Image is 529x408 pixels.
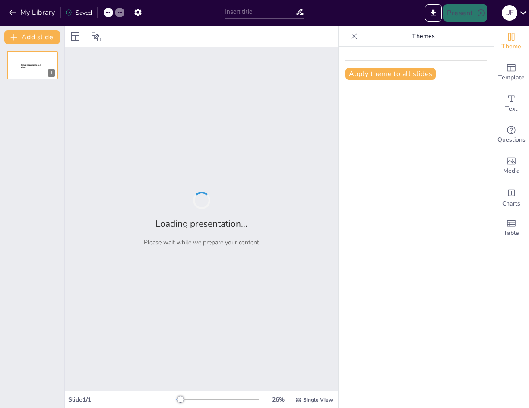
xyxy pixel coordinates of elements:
span: Media [503,166,520,176]
div: Slide 1 / 1 [68,395,176,404]
button: My Library [6,6,59,19]
div: 1 [7,51,58,79]
div: 26 % [268,395,288,404]
button: Present [443,4,487,22]
div: Get real-time input from your audience [494,119,529,150]
div: Add ready made slides [494,57,529,88]
p: Themes [361,26,485,47]
button: Apply theme to all slides [345,68,436,80]
button: Export to PowerPoint [425,4,442,22]
h2: Loading presentation... [155,218,247,230]
span: Text [505,104,517,114]
span: Single View [303,396,333,403]
div: Add charts and graphs [494,181,529,212]
div: J F [502,5,517,21]
span: Questions [497,135,526,145]
span: Position [91,32,101,42]
span: Sendsteps presentation editor [21,64,41,69]
span: Theme [501,42,521,51]
button: Add slide [4,30,60,44]
span: Table [504,228,519,238]
span: Template [498,73,525,82]
div: Saved [65,9,92,17]
p: Please wait while we prepare your content [144,238,259,247]
button: J F [502,4,517,22]
input: Insert title [225,6,295,18]
div: Add a table [494,212,529,244]
div: Layout [68,30,82,44]
span: Charts [502,199,520,209]
div: Add text boxes [494,88,529,119]
div: 1 [48,69,55,77]
div: Add images, graphics, shapes or video [494,150,529,181]
div: Change the overall theme [494,26,529,57]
